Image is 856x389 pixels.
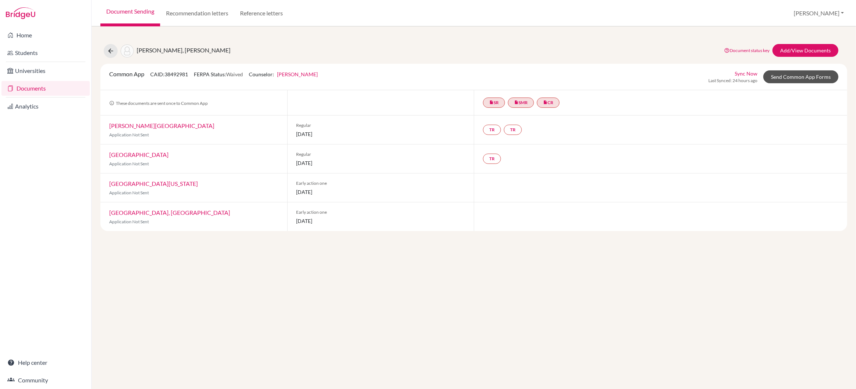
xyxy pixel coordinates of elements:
[296,159,465,167] span: [DATE]
[1,99,90,114] a: Analytics
[109,151,169,158] a: [GEOGRAPHIC_DATA]
[109,100,208,106] span: These documents are sent once to Common App
[724,48,770,53] a: Document status key
[150,71,188,77] span: CAID: 38492981
[735,70,757,77] a: Sync Now
[763,70,838,83] a: Send Common App Forms
[1,355,90,370] a: Help center
[1,373,90,388] a: Community
[109,180,198,187] a: [GEOGRAPHIC_DATA][US_STATE]
[109,70,144,77] span: Common App
[296,130,465,138] span: [DATE]
[483,154,501,164] a: TR
[296,217,465,225] span: [DATE]
[1,81,90,96] a: Documents
[109,132,149,137] span: Application Not Sent
[109,209,230,216] a: [GEOGRAPHIC_DATA], [GEOGRAPHIC_DATA]
[137,47,230,54] span: [PERSON_NAME], [PERSON_NAME]
[109,190,149,195] span: Application Not Sent
[109,122,214,129] a: [PERSON_NAME][GEOGRAPHIC_DATA]
[708,77,757,84] span: Last Synced: 24 hours ago
[296,151,465,158] span: Regular
[226,71,243,77] span: Waived
[249,71,318,77] span: Counselor:
[1,28,90,43] a: Home
[537,98,560,108] a: insert_drive_fileCR
[296,188,465,196] span: [DATE]
[1,63,90,78] a: Universities
[277,71,318,77] a: [PERSON_NAME]
[109,219,149,224] span: Application Not Sent
[483,98,505,108] a: insert_drive_fileSR
[6,7,35,19] img: Bridge-U
[790,6,847,20] button: [PERSON_NAME]
[489,100,494,104] i: insert_drive_file
[514,100,519,104] i: insert_drive_file
[772,44,838,57] a: Add/View Documents
[504,125,522,135] a: TR
[296,122,465,129] span: Regular
[543,100,547,104] i: insert_drive_file
[296,209,465,216] span: Early action one
[109,161,149,166] span: Application Not Sent
[1,45,90,60] a: Students
[508,98,534,108] a: insert_drive_fileSMR
[194,71,243,77] span: FERPA Status:
[296,180,465,187] span: Early action one
[483,125,501,135] a: TR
